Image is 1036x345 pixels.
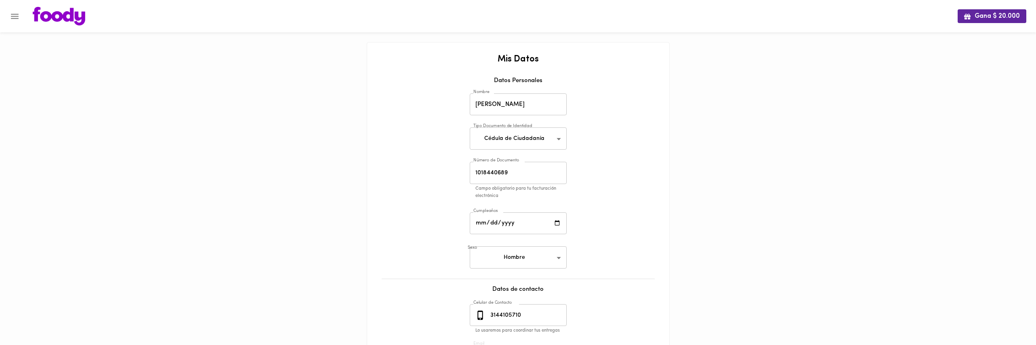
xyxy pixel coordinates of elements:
[470,162,567,184] input: Número de Documento
[375,285,661,302] div: Datos de contacto
[468,245,477,251] label: Sexo
[989,298,1028,337] iframe: Messagebird Livechat Widget
[958,9,1026,23] button: Gana $ 20.000
[375,76,661,91] div: Datos Personales
[470,127,567,150] div: Cédula de Ciudadanía
[489,304,567,326] input: 3010000000
[5,6,25,26] button: Menu
[964,13,1020,20] span: Gana $ 20.000
[470,93,567,116] input: Tu nombre
[470,246,567,269] div: Hombre
[475,327,572,334] p: Lo usaremos para coordinar tus entregas
[33,7,85,25] img: logo.png
[375,55,661,64] h2: Mis Datos
[475,185,572,200] p: Campo obligatorio para tu facturación electrónica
